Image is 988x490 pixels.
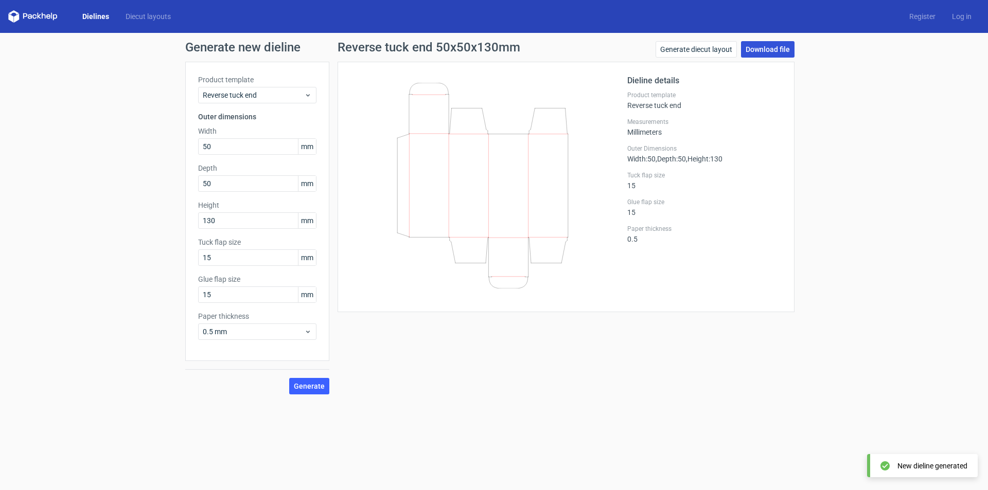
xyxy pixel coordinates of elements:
span: Width : 50 [627,155,656,163]
a: Download file [741,41,795,58]
span: mm [298,176,316,191]
a: Log in [944,11,980,22]
span: mm [298,139,316,154]
span: mm [298,213,316,228]
span: , Depth : 50 [656,155,686,163]
a: Dielines [74,11,117,22]
label: Measurements [627,118,782,126]
a: Generate diecut layout [656,41,737,58]
div: 0.5 [627,225,782,243]
div: Reverse tuck end [627,91,782,110]
label: Product template [198,75,316,85]
label: Paper thickness [198,311,316,321]
div: 15 [627,171,782,190]
label: Glue flap size [198,274,316,284]
div: New dieline generated [897,461,967,471]
h1: Generate new dieline [185,41,803,53]
label: Tuck flap size [627,171,782,179]
label: Width [198,126,316,136]
a: Diecut layouts [117,11,179,22]
span: mm [298,287,316,302]
span: Generate [294,383,325,390]
h2: Dieline details [627,75,782,87]
span: mm [298,250,316,265]
label: Outer Dimensions [627,144,782,153]
button: Generate [289,378,329,394]
label: Paper thickness [627,225,782,233]
span: , Height : 130 [686,155,722,163]
label: Depth [198,163,316,173]
span: 0.5 mm [203,326,304,337]
div: Millimeters [627,118,782,136]
label: Glue flap size [627,198,782,206]
h1: Reverse tuck end 50x50x130mm [338,41,520,53]
label: Height [198,200,316,210]
label: Tuck flap size [198,237,316,247]
span: Reverse tuck end [203,90,304,100]
div: 15 [627,198,782,216]
a: Register [901,11,944,22]
label: Product template [627,91,782,99]
h3: Outer dimensions [198,112,316,122]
